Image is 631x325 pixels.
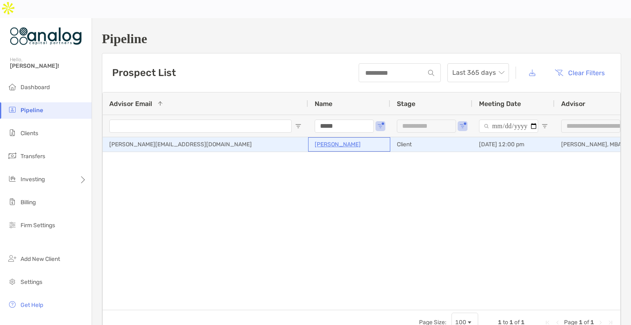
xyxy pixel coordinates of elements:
button: Clear Filters [548,64,611,82]
img: billing icon [7,197,17,207]
span: Add New Client [21,256,60,263]
span: Billing [21,199,36,206]
span: Dashboard [21,84,50,91]
span: Transfers [21,153,45,160]
img: firm-settings icon [7,220,17,230]
img: input icon [428,70,434,76]
h1: Pipeline [102,31,621,46]
img: Zoe Logo [10,21,82,51]
div: [PERSON_NAME][EMAIL_ADDRESS][DOMAIN_NAME] [103,137,308,152]
span: Settings [21,279,42,286]
span: Stage [397,100,415,108]
input: Name Filter Input [315,120,374,133]
button: Open Filter Menu [459,123,466,129]
button: Open Filter Menu [377,123,384,129]
span: Investing [21,176,45,183]
img: add_new_client icon [7,254,17,263]
div: Client [390,137,472,152]
a: [PERSON_NAME] [315,139,361,150]
img: investing icon [7,174,17,184]
span: Clients [21,130,38,137]
input: Advisor Email Filter Input [109,120,292,133]
img: settings icon [7,277,17,286]
img: dashboard icon [7,82,17,92]
button: Open Filter Menu [295,123,302,129]
img: clients icon [7,128,17,138]
span: Name [315,100,332,108]
div: [DATE] 12:00 pm [472,137,555,152]
span: Meeting Date [479,100,521,108]
img: transfers icon [7,151,17,161]
img: pipeline icon [7,105,17,115]
span: Firm Settings [21,222,55,229]
button: Open Filter Menu [541,123,548,129]
span: Pipeline [21,107,43,114]
h3: Prospect List [112,67,176,78]
input: Meeting Date Filter Input [479,120,538,133]
span: [PERSON_NAME]! [10,62,87,69]
img: get-help icon [7,300,17,309]
span: Get Help [21,302,43,309]
span: Advisor Email [109,100,152,108]
span: Last 365 days [452,64,504,82]
span: Advisor [561,100,585,108]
